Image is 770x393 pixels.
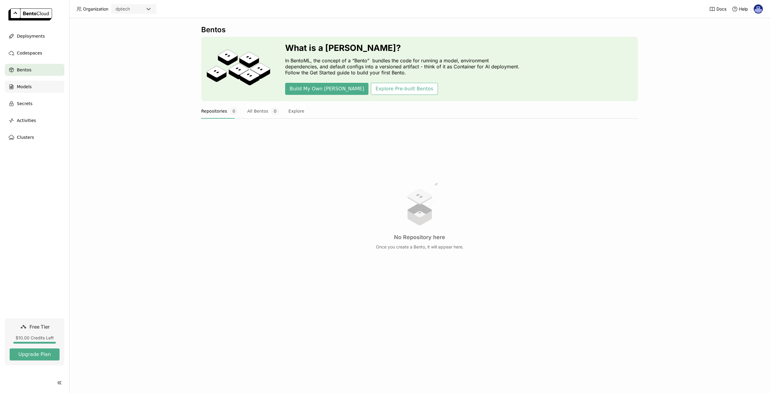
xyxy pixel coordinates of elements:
[397,181,442,227] img: no results
[17,117,36,124] span: Activities
[5,131,64,143] a: Clusters
[5,47,64,59] a: Codespaces
[5,81,64,93] a: Models
[716,6,726,12] span: Docs
[739,6,748,12] span: Help
[201,104,238,119] button: Repositories
[17,100,32,107] span: Secrets
[5,64,64,76] a: Bentos
[5,30,64,42] a: Deployments
[709,6,726,12] a: Docs
[247,104,279,119] button: All Bentos
[201,25,638,34] div: Bentos
[10,348,60,360] button: Upgrade Plan
[17,83,32,90] span: Models
[285,83,368,95] button: Build My Own [PERSON_NAME]
[8,8,52,20] img: logo
[83,6,108,12] span: Organization
[230,107,238,115] span: 0
[5,318,64,365] a: Free Tier$10.00 Credits LeftUpgrade Plan
[17,66,31,73] span: Bentos
[376,244,464,250] p: Once you create a Bento, it will appear here.
[732,6,748,12] div: Help
[5,114,64,126] a: Activities
[371,83,438,95] button: Explore Pre-built Bentos
[206,49,271,89] img: cover onboarding
[5,98,64,110] a: Secrets
[394,234,445,241] h3: No Repository here
[285,58,523,76] p: In BentoML, the concept of a “Bento” bundles the code for running a model, environment dependenci...
[17,134,34,141] span: Clusters
[271,107,279,115] span: 0
[10,335,60,341] div: $10.00 Credits Left
[288,104,304,119] button: Explore
[17,33,45,40] span: Deployments
[17,49,42,57] span: Codespaces
[285,43,523,53] h3: What is a [PERSON_NAME]?
[754,5,763,14] img: anu nn
[115,6,130,12] div: dptech
[29,324,50,330] span: Free Tier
